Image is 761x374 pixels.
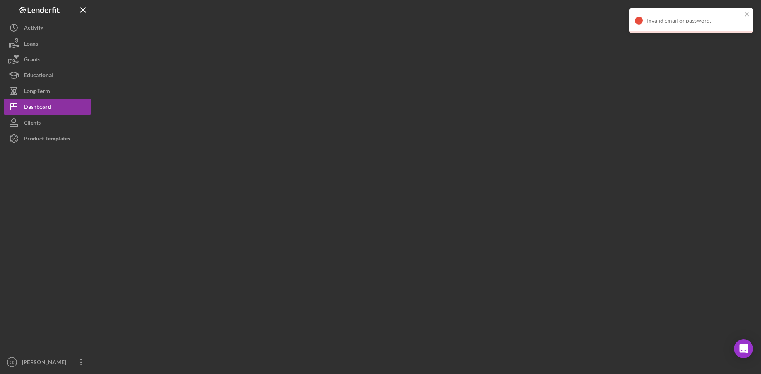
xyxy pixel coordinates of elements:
div: Loans [24,36,38,53]
div: Open Intercom Messenger [734,339,753,358]
div: Product Templates [24,131,70,148]
div: Educational [24,67,53,85]
div: Grants [24,51,40,69]
div: Invalid email or password. [647,17,742,24]
div: Activity [24,20,43,38]
button: Grants [4,51,91,67]
div: Dashboard [24,99,51,117]
button: Loans [4,36,91,51]
button: Dashboard [4,99,91,115]
button: Educational [4,67,91,83]
button: JS[PERSON_NAME] [4,354,91,370]
div: Long-Term [24,83,50,101]
div: Clients [24,115,41,133]
button: Clients [4,115,91,131]
text: JS [10,360,14,365]
button: Long-Term [4,83,91,99]
button: Product Templates [4,131,91,146]
button: Activity [4,20,91,36]
button: close [744,11,750,19]
div: [PERSON_NAME] [20,354,71,372]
